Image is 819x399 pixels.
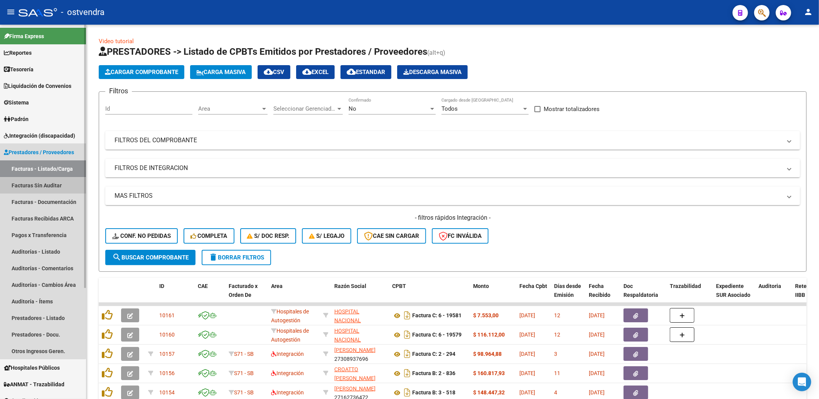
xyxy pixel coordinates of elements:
[586,278,620,312] datatable-header-cell: Fecha Recibido
[554,332,560,338] span: 12
[209,254,264,261] span: Borrar Filtros
[229,283,258,298] span: Facturado x Orden De
[403,69,462,76] span: Descarga Masiva
[198,105,261,112] span: Area
[334,346,386,362] div: 27308937696
[334,365,386,381] div: 27250949729
[271,351,304,357] span: Integración
[389,278,470,312] datatable-header-cell: CPBT
[159,370,175,376] span: 10156
[402,386,412,399] i: Descargar documento
[519,351,535,357] span: [DATE]
[620,278,667,312] datatable-header-cell: Doc Respaldatoria
[670,283,701,289] span: Trazabilidad
[427,49,445,56] span: (alt+q)
[334,307,386,323] div: 30635976809
[347,69,385,76] span: Estandar
[589,332,605,338] span: [DATE]
[519,332,535,338] span: [DATE]
[544,104,600,114] span: Mostrar totalizadores
[105,86,132,96] h3: Filtros
[4,98,29,107] span: Sistema
[240,228,297,244] button: S/ Doc Resp.
[271,308,309,323] span: Hospitales de Autogestión
[402,348,412,360] i: Descargar documento
[412,390,455,396] strong: Factura B: 3 - 518
[159,312,175,318] span: 10161
[4,148,74,157] span: Prestadores / Proveedores
[412,313,462,319] strong: Factura C: 6 - 19581
[115,192,782,200] mat-panel-title: MAS FILTROS
[412,332,462,338] strong: Factura C: 6 - 19579
[793,373,811,391] div: Open Intercom Messenger
[347,67,356,76] mat-icon: cloud_download
[4,115,29,123] span: Padrón
[473,312,499,318] strong: $ 7.553,00
[589,389,605,396] span: [DATE]
[713,278,755,312] datatable-header-cell: Expediente SUR Asociado
[112,253,121,262] mat-icon: search
[439,232,482,239] span: FC Inválida
[258,65,290,79] button: CSV
[442,105,458,112] span: Todos
[516,278,551,312] datatable-header-cell: Fecha Cpbt
[6,7,15,17] mat-icon: menu
[334,366,376,381] span: CROATTO [PERSON_NAME]
[334,386,376,392] span: [PERSON_NAME]
[105,69,178,76] span: Cargar Comprobante
[340,65,391,79] button: Estandar
[554,283,581,298] span: Días desde Emisión
[334,327,386,343] div: 30635976809
[190,65,252,79] button: Carga Masiva
[105,250,195,265] button: Buscar Comprobante
[473,351,502,357] strong: $ 98.964,88
[4,65,34,74] span: Tesorería
[4,82,71,90] span: Liquidación de Convenios
[334,283,366,289] span: Razón Social
[195,278,226,312] datatable-header-cell: CAE
[402,309,412,322] i: Descargar documento
[716,283,750,298] span: Expediente SUR Asociado
[105,131,800,150] mat-expansion-panel-header: FILTROS DEL COMPROBANTE
[190,232,228,239] span: Completa
[184,228,234,244] button: Completa
[268,278,320,312] datatable-header-cell: Area
[432,228,489,244] button: FC Inválida
[667,278,713,312] datatable-header-cell: Trazabilidad
[589,312,605,318] span: [DATE]
[99,46,427,57] span: PRESTADORES -> Listado de CPBTs Emitidos por Prestadores / Proveedores
[302,67,312,76] mat-icon: cloud_download
[159,389,175,396] span: 10154
[473,283,489,289] span: Monto
[99,65,184,79] button: Cargar Comprobante
[271,283,283,289] span: Area
[302,228,351,244] button: S/ legajo
[156,278,195,312] datatable-header-cell: ID
[331,278,389,312] datatable-header-cell: Razón Social
[112,232,171,239] span: Conf. no pedidas
[519,370,535,376] span: [DATE]
[519,312,535,318] span: [DATE]
[554,370,560,376] span: 11
[402,367,412,379] i: Descargar documento
[402,328,412,341] i: Descargar documento
[234,351,254,357] span: S71 - SB
[271,370,304,376] span: Integración
[589,351,605,357] span: [DATE]
[202,250,271,265] button: Borrar Filtros
[357,228,426,244] button: CAE SIN CARGAR
[4,364,60,372] span: Hospitales Públicos
[302,69,329,76] span: EXCEL
[412,370,455,377] strong: Factura B: 2 - 836
[412,351,455,357] strong: Factura C: 2 - 294
[159,332,175,338] span: 10160
[271,389,304,396] span: Integración
[554,389,557,396] span: 4
[392,283,406,289] span: CPBT
[589,370,605,376] span: [DATE]
[554,351,557,357] span: 3
[334,347,376,353] span: [PERSON_NAME]
[271,328,309,343] span: Hospitales de Autogestión
[105,214,800,222] h4: - filtros rápidos Integración -
[99,38,134,45] a: Video tutorial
